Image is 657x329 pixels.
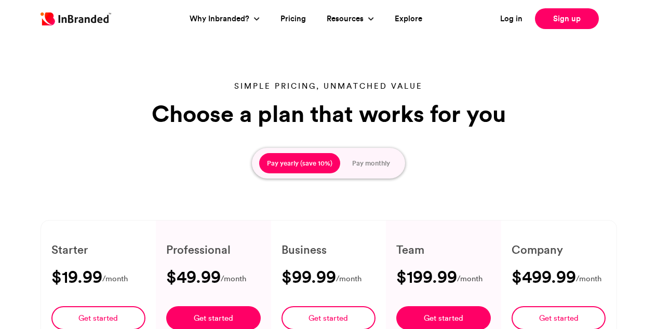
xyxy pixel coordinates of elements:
h1: Choose a plan that works for you [147,100,511,127]
h6: Professional [166,241,261,258]
a: Why Inbranded? [190,13,252,25]
span: /month [336,272,361,285]
h3: $99.99 [281,268,336,285]
span: /month [576,272,601,285]
a: Sign up [535,8,599,29]
h3: $19.99 [51,268,102,285]
img: Inbranded [41,12,111,25]
h6: Starter [51,241,146,258]
h3: $199.99 [396,268,457,285]
a: Pricing [280,13,306,25]
button: Pay yearly (save 10%) [259,153,340,174]
h3: $499.99 [512,268,576,285]
span: /month [457,272,482,285]
button: Pay monthly [344,153,398,174]
p: Simple pricing, unmatched value [147,80,511,92]
a: Resources [327,13,366,25]
h6: Business [281,241,376,258]
span: /month [102,272,128,285]
h6: Team [396,241,491,258]
h6: Company [512,241,606,258]
a: Explore [395,13,422,25]
h3: $49.99 [166,268,221,285]
span: /month [221,272,246,285]
a: Log in [500,13,522,25]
